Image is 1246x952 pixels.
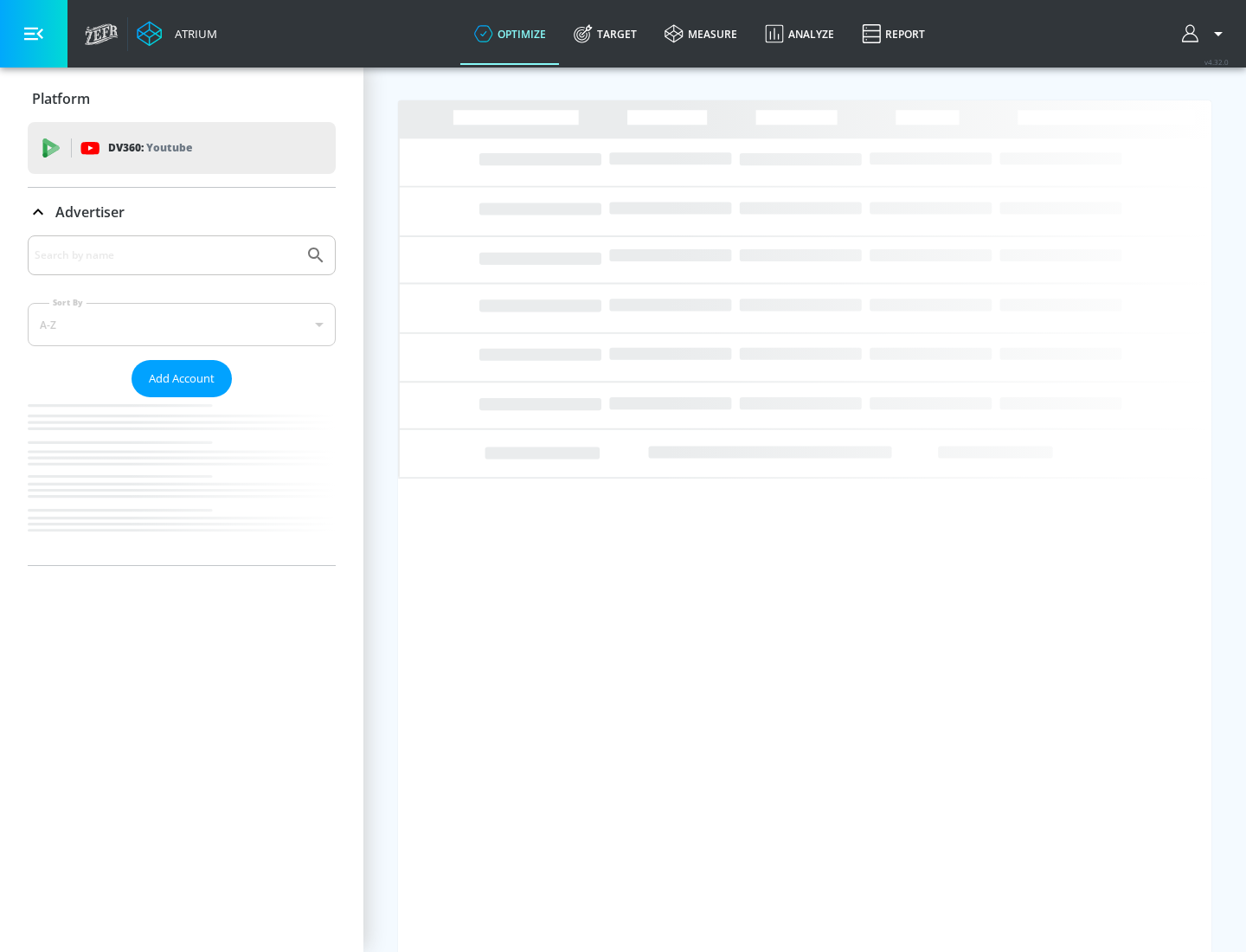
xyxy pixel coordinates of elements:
[751,3,848,65] a: Analyze
[28,235,336,565] div: Advertiser
[28,74,336,123] div: Platform
[28,122,336,174] div: DV360: Youtube
[28,397,336,565] nav: list of Advertiser
[168,26,217,42] div: Atrium
[35,244,297,267] input: Search by name
[137,21,217,47] a: Atrium
[55,203,125,222] p: Advertiser
[28,188,336,236] div: Advertiser
[560,3,651,65] a: Target
[49,297,87,308] label: Sort By
[146,138,192,157] p: Youtube
[32,89,90,108] p: Platform
[651,3,751,65] a: measure
[28,303,336,346] div: A-Z
[108,138,192,158] p: DV360:
[460,3,560,65] a: optimize
[848,3,939,65] a: Report
[1204,57,1229,67] span: v 4.32.0
[149,369,215,389] span: Add Account
[132,360,232,397] button: Add Account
